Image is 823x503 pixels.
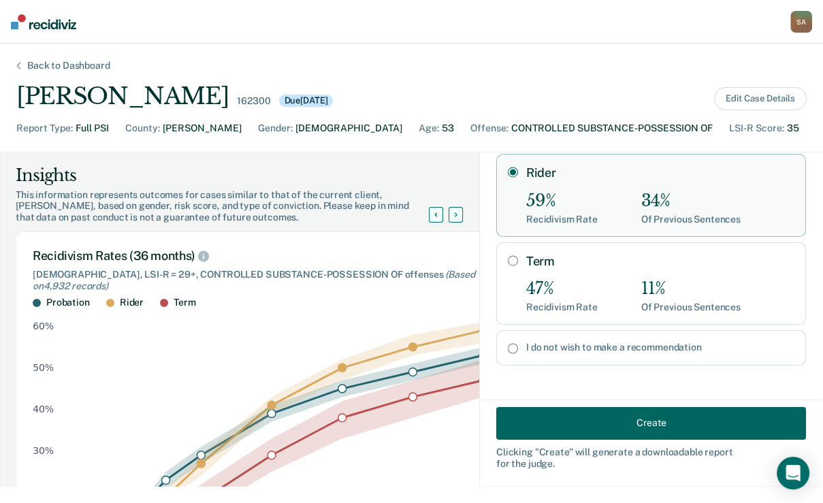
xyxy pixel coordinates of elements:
[174,297,195,308] div: Term
[442,121,454,135] div: 53
[496,407,806,440] button: Create
[33,269,474,291] span: (Based on 4,932 records )
[33,404,54,415] text: 40%
[526,279,598,299] div: 47%
[714,87,807,110] button: Edit Case Details
[120,297,144,308] div: Rider
[33,269,512,292] div: [DEMOGRAPHIC_DATA], LSI-R = 29+, CONTROLLED SUBSTANCE-POSSESSION OF offenses
[16,82,229,110] div: [PERSON_NAME]
[76,121,109,135] div: Full PSI
[33,445,54,456] text: 30%
[16,121,73,135] div: Report Type :
[526,342,794,353] label: I do not wish to make a recommendation
[163,121,242,135] div: [PERSON_NAME]
[258,121,293,135] div: Gender :
[777,457,809,489] div: Open Intercom Messenger
[787,121,799,135] div: 35
[790,11,812,33] div: S A
[511,121,713,135] div: CONTROLLED SUBSTANCE-POSSESSION OF
[526,302,598,313] div: Recidivism Rate
[279,95,334,107] div: Due [DATE]
[729,121,784,135] div: LSI-R Score :
[295,121,402,135] div: [DEMOGRAPHIC_DATA]
[419,121,439,135] div: Age :
[496,447,806,470] div: Clicking " Create " will generate a downloadable report for the judge.
[33,321,54,331] text: 60%
[526,165,794,180] label: Rider
[16,189,445,223] div: This information represents outcomes for cases similar to that of the current client, [PERSON_NAM...
[16,165,445,186] div: Insights
[526,191,598,211] div: 59%
[641,302,741,313] div: Of Previous Sentences
[11,14,76,29] img: Recidiviz
[125,121,160,135] div: County :
[11,60,127,71] div: Back to Dashboard
[46,297,90,308] div: Probation
[641,191,741,211] div: 34%
[526,254,794,269] label: Term
[641,214,741,225] div: Of Previous Sentences
[33,248,512,263] div: Recidivism Rates (36 months)
[237,95,270,107] div: 162300
[790,11,812,33] button: SA
[470,121,509,135] div: Offense :
[33,362,54,373] text: 50%
[641,279,741,299] div: 11%
[526,214,598,225] div: Recidivism Rate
